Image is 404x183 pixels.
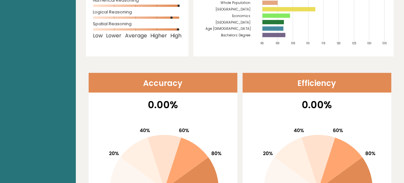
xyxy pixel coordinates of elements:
tspan: 100 [276,41,279,45]
tspan: 125 [352,41,356,45]
p: 0.00% [93,97,233,112]
tspan: 130 [367,41,371,45]
tspan: 110 [306,41,309,45]
tspan: 115 [322,41,325,45]
tspan: Bachelors Degree [221,33,251,37]
tspan: Economics [232,14,251,18]
span: High [170,34,181,37]
p: 0.00% [247,97,387,112]
span: Lower [106,34,121,37]
tspan: 95 [261,41,264,45]
span: Spatial Reasoning [93,23,181,25]
tspan: Whole Population [221,1,251,5]
span: Low [93,34,103,37]
span: Higher [150,34,167,37]
span: Average [125,34,147,37]
header: Efficiency [243,73,391,92]
tspan: 135 [382,41,387,45]
span: Logical Reasoning [93,11,181,13]
tspan: 105 [291,41,295,45]
tspan: [GEOGRAPHIC_DATA] [216,20,251,24]
tspan: [GEOGRAPHIC_DATA] [216,7,251,11]
tspan: Age [DEMOGRAPHIC_DATA] [206,27,251,31]
header: Accuracy [89,73,237,92]
tspan: 120 [337,41,340,45]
